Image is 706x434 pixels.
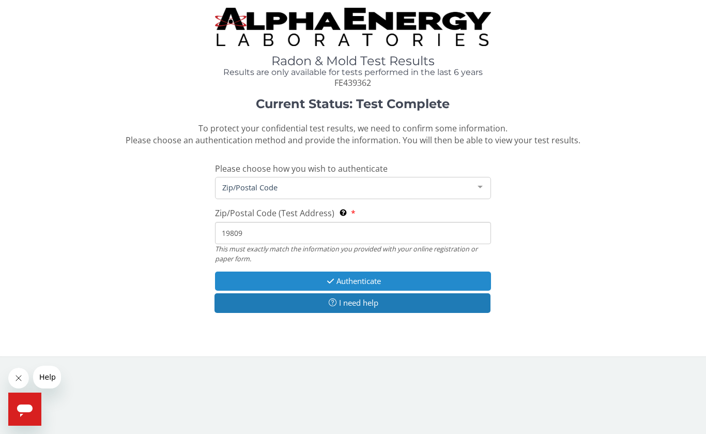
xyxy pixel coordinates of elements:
[215,8,491,46] img: TightCrop.jpg
[33,366,61,388] iframe: Message from company
[215,68,491,77] h4: Results are only available for tests performed in the last 6 years
[215,207,334,219] span: Zip/Postal Code (Test Address)
[220,182,470,193] span: Zip/Postal Code
[215,54,491,68] h1: Radon & Mold Test Results
[126,123,580,146] span: To protect your confidential test results, we need to confirm some information. Please choose an ...
[214,293,490,312] button: I need help
[215,244,491,263] div: This must exactly match the information you provided with your online registration or paper form.
[215,163,388,174] span: Please choose how you wish to authenticate
[8,368,29,388] iframe: Close message
[334,77,371,88] span: FE439362
[215,272,491,291] button: Authenticate
[256,96,450,111] strong: Current Status: Test Complete
[8,393,41,426] iframe: Button to launch messaging window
